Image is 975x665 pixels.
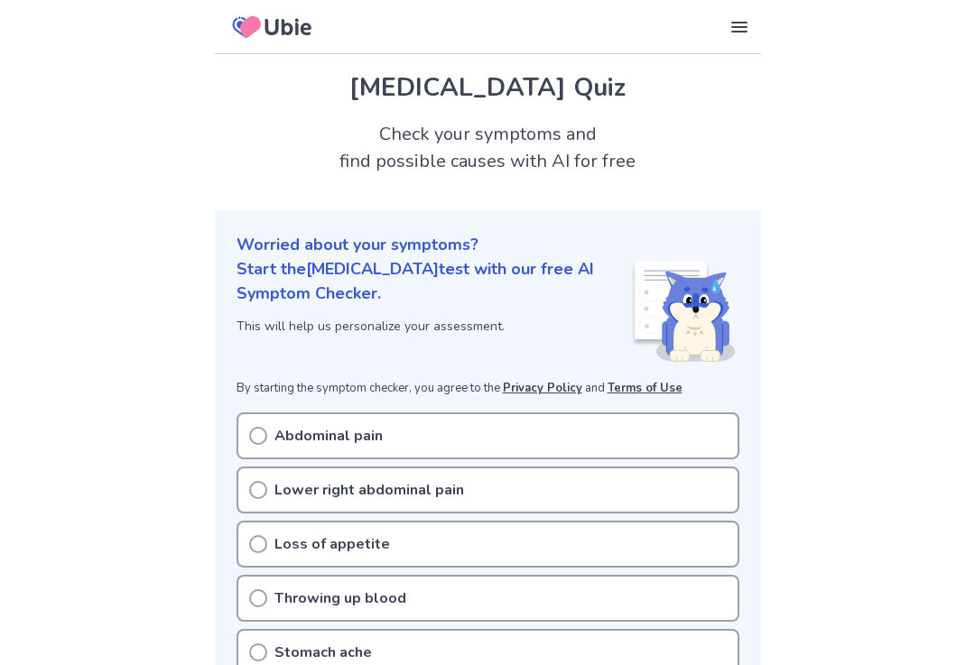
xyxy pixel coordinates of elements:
img: Shiba [631,261,736,362]
p: Abdominal pain [274,425,383,447]
p: By starting the symptom checker, you agree to the and [237,380,739,398]
p: Start the [MEDICAL_DATA] test with our free AI Symptom Checker. [237,257,631,306]
p: Worried about your symptoms? [237,233,739,257]
h1: [MEDICAL_DATA] Quiz [237,69,739,106]
p: Throwing up blood [274,587,406,609]
p: Loss of appetite [274,533,390,555]
p: Stomach ache [274,642,372,663]
p: This will help us personalize your assessment. [237,317,631,336]
p: Lower right abdominal pain [274,479,464,501]
a: Privacy Policy [503,380,582,396]
h2: Check your symptoms and find possible causes with AI for free [215,121,761,175]
a: Terms of Use [608,380,682,396]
